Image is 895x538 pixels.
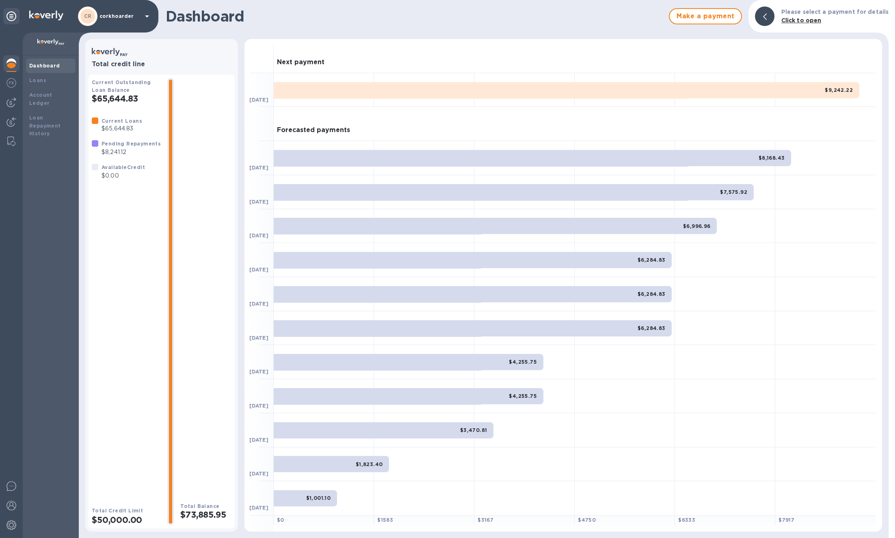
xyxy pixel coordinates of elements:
[102,164,145,170] b: Available Credit
[92,515,161,525] h2: $50,000.00
[676,11,735,21] span: Make a payment
[249,97,268,103] b: [DATE]
[825,87,853,93] b: $9,242.22
[638,257,666,263] b: $6,284.83
[277,59,324,66] h3: Next payment
[377,517,393,523] b: $ 1583
[84,13,92,19] b: CR
[249,403,268,409] b: [DATE]
[249,232,268,239] b: [DATE]
[92,508,143,514] b: Total Credit Limit
[781,9,889,15] b: Please select a payment for details
[102,171,145,180] p: $0.00
[102,148,161,156] p: $8,241.12
[638,325,666,331] b: $6,284.83
[638,291,666,297] b: $6,284.83
[578,517,596,523] b: $ 4750
[478,517,493,523] b: $ 3167
[6,78,16,88] img: Foreign exchange
[180,503,219,509] b: Total Balance
[29,77,46,83] b: Loans
[277,517,284,523] b: $ 0
[29,92,52,106] b: Account Ledger
[249,267,268,273] b: [DATE]
[29,115,61,137] b: Loan Repayment History
[678,517,695,523] b: $ 6333
[509,359,537,365] b: $4,255.75
[92,61,231,68] h3: Total credit line
[720,189,747,195] b: $7,575.92
[249,369,268,375] b: [DATE]
[759,155,785,161] b: $8,168.43
[249,471,268,477] b: [DATE]
[460,427,487,433] b: $3,470.81
[180,510,231,520] h2: $73,885.95
[29,63,60,69] b: Dashboard
[249,335,268,341] b: [DATE]
[306,495,331,501] b: $1,001.10
[249,505,268,511] b: [DATE]
[669,8,742,24] button: Make a payment
[778,517,794,523] b: $ 7917
[102,124,142,133] p: $65,644.83
[249,199,268,205] b: [DATE]
[102,118,142,124] b: Current Loans
[166,8,665,25] h1: Dashboard
[29,11,63,20] img: Logo
[3,8,19,24] div: Unpin categories
[277,126,350,134] h3: Forecasted payments
[683,223,711,229] b: $6,996.96
[781,17,821,24] b: Click to open
[92,79,151,93] b: Current Outstanding Loan Balance
[249,301,268,307] b: [DATE]
[102,141,161,147] b: Pending Repayments
[92,93,161,104] h2: $65,644.83
[356,461,383,467] b: $1,823.40
[99,13,140,19] p: corkhoarder
[509,393,537,399] b: $4,255.75
[249,437,268,443] b: [DATE]
[249,165,268,171] b: [DATE]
